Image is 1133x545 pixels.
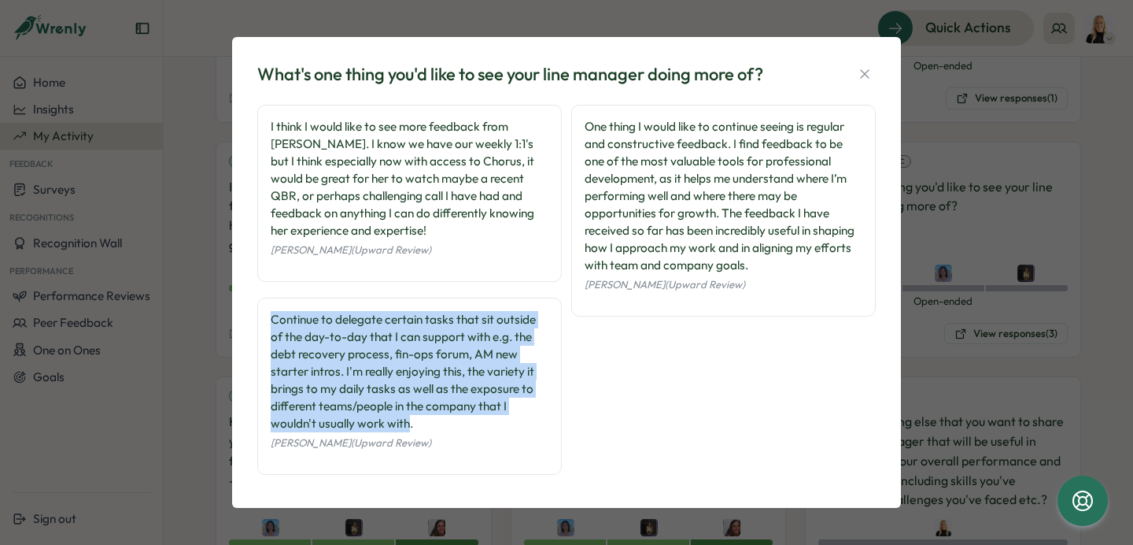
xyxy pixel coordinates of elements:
[271,118,548,239] div: I think I would like to see more feedback from [PERSON_NAME]. I know we have our weekly 1:1's but...
[271,311,548,432] div: Continue to delegate certain tasks that sit outside of the day-to-day that I can support with e.g...
[585,118,862,274] div: One thing I would like to continue seeing is regular and constructive feedback. I find feedback t...
[257,62,763,87] div: What's one thing you'd like to see your line manager doing more of?
[271,436,431,449] span: [PERSON_NAME] (Upward Review)
[585,278,745,291] span: [PERSON_NAME] (Upward Review)
[271,243,431,256] span: [PERSON_NAME] (Upward Review)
